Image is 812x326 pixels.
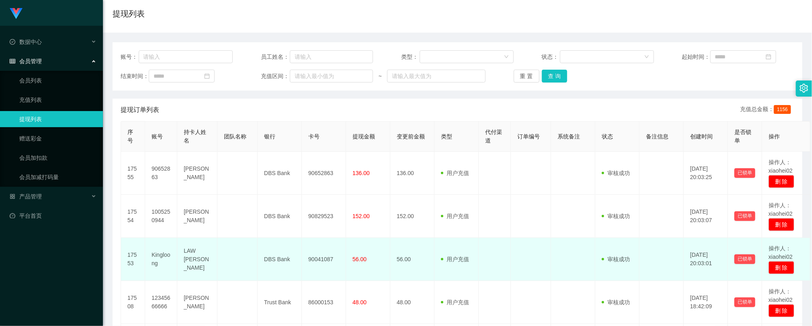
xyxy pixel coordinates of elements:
span: 审核成功 [602,213,630,219]
span: 类型： [401,53,419,61]
td: 17554 [121,195,145,238]
input: 请输入最大值为 [387,70,486,83]
td: 17508 [121,281,145,324]
a: 充值列表 [19,92,96,108]
td: 152.00 [390,195,435,238]
td: 90652863 [145,152,177,195]
span: 用户充值 [441,170,469,176]
td: [PERSON_NAME] [177,281,217,324]
span: 审核成功 [602,299,630,305]
span: 用户充值 [441,299,469,305]
button: 已锁单 [734,254,755,264]
td: 90829523 [302,195,346,238]
a: 赠送彩金 [19,130,96,146]
td: [PERSON_NAME] [177,195,217,238]
span: 账号： [121,53,139,61]
span: 用户充值 [441,213,469,219]
span: 银行 [264,133,275,140]
td: 56.00 [390,238,435,281]
span: 账号 [152,133,163,140]
span: 数据中心 [10,39,42,45]
input: 请输入最小值为 [290,70,373,83]
span: 提现金额 [353,133,375,140]
i: 图标: calendar [766,54,771,60]
input: 请输入 [139,50,233,63]
span: 用户充值 [441,256,469,262]
td: [DATE] 20:03:25 [684,152,728,195]
td: 86000153 [302,281,346,324]
td: 12345666666 [145,281,177,324]
span: 类型 [441,133,452,140]
a: 会员加减打码量 [19,169,96,185]
td: DBS Bank [258,238,302,281]
button: 删 除 [769,218,794,231]
span: 代付渠道 [485,129,502,144]
a: 会员加扣款 [19,150,96,166]
i: 图标: setting [800,84,808,93]
span: 结束时间： [121,72,149,80]
button: 已锁单 [734,297,755,307]
span: 56.00 [353,256,367,262]
i: 图标: check-circle-o [10,39,15,45]
td: 1005250944 [145,195,177,238]
span: 操作 [769,133,780,140]
td: DBS Bank [258,152,302,195]
a: 会员列表 [19,72,96,89]
span: 产品管理 [10,193,42,200]
span: 创建时间 [690,133,713,140]
span: 员工姓名： [261,53,290,61]
span: 审核成功 [602,256,630,262]
img: logo.9652507e.png [10,8,23,19]
button: 删 除 [769,304,794,317]
span: 序号 [127,129,133,144]
i: 图标: calendar [204,73,210,79]
button: 重 置 [514,70,539,83]
button: 删 除 [769,261,794,274]
span: 变更前金额 [397,133,425,140]
span: 操作人：xiaohei02 [769,245,793,260]
td: [DATE] 18:42:09 [684,281,728,324]
span: 团队名称 [224,133,246,140]
span: 卡号 [308,133,320,140]
span: 备注信息 [646,133,668,140]
td: [DATE] 20:03:01 [684,238,728,281]
span: 起始时间： [682,53,710,61]
span: 订单编号 [517,133,540,140]
span: 状态 [602,133,613,140]
td: 17555 [121,152,145,195]
td: DBS Bank [258,195,302,238]
span: 审核成功 [602,170,630,176]
button: 已锁单 [734,211,755,221]
i: 图标: table [10,58,15,64]
span: ~ [373,72,387,80]
span: 状态： [541,53,560,61]
td: 17553 [121,238,145,281]
span: 系统备注 [558,133,580,140]
span: 1156 [774,105,791,114]
td: 136.00 [390,152,435,195]
td: 90652863 [302,152,346,195]
div: 充值总金额： [740,105,794,115]
a: 图标: dashboard平台首页 [10,208,96,224]
td: [PERSON_NAME] [177,152,217,195]
td: LAW [PERSON_NAME] [177,238,217,281]
a: 提现列表 [19,111,96,127]
input: 请输入 [290,50,373,63]
i: 图标: appstore-o [10,194,15,199]
span: 操作人：xiaohei02 [769,202,793,217]
td: [DATE] 20:03:07 [684,195,728,238]
span: 提现订单列表 [121,105,159,115]
h1: 提现列表 [113,8,145,20]
td: 48.00 [390,281,435,324]
td: Trust Bank [258,281,302,324]
td: 90041087 [302,238,346,281]
span: 充值区间： [261,72,290,80]
span: 136.00 [353,170,370,176]
button: 删 除 [769,175,794,188]
span: 持卡人姓名 [184,129,206,144]
span: 会员管理 [10,58,42,64]
span: 操作人：xiaohei02 [769,159,793,174]
span: 48.00 [353,299,367,305]
button: 已锁单 [734,168,755,178]
td: Kingloong [145,238,177,281]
